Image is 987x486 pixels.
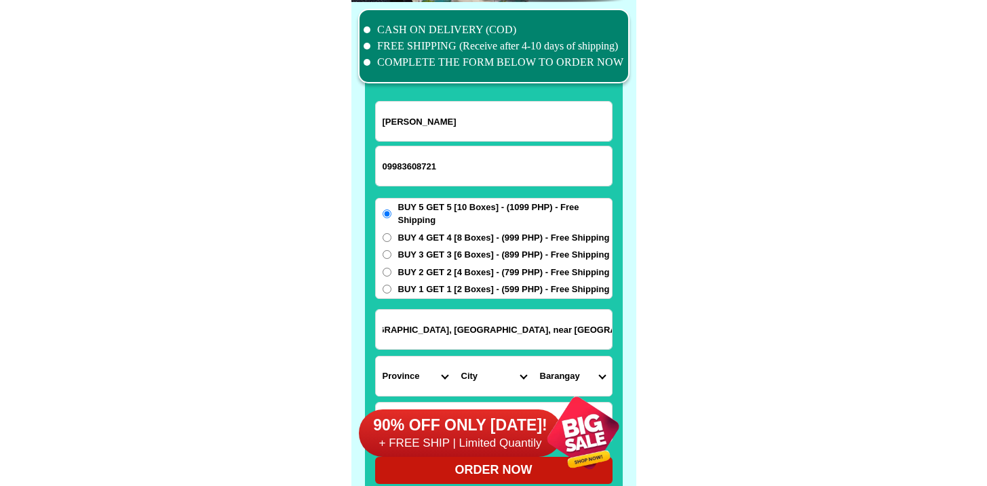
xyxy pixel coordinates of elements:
input: BUY 1 GET 1 [2 Boxes] - (599 PHP) - Free Shipping [383,285,391,293]
select: Select commune [533,357,612,396]
input: Input address [376,310,612,349]
select: Select district [454,357,533,396]
input: BUY 5 GET 5 [10 Boxes] - (1099 PHP) - Free Shipping [383,209,391,218]
span: BUY 1 GET 1 [2 Boxes] - (599 PHP) - Free Shipping [398,283,610,296]
select: Select province [376,357,454,396]
input: BUY 4 GET 4 [8 Boxes] - (999 PHP) - Free Shipping [383,233,391,242]
span: BUY 5 GET 5 [10 Boxes] - (1099 PHP) - Free Shipping [398,201,612,227]
h6: + FREE SHIP | Limited Quantily [359,436,562,451]
li: FREE SHIPPING (Receive after 4-10 days of shipping) [364,38,624,54]
span: BUY 2 GET 2 [4 Boxes] - (799 PHP) - Free Shipping [398,266,610,279]
li: CASH ON DELIVERY (COD) [364,22,624,38]
h6: 90% OFF ONLY [DATE]! [359,416,562,436]
input: BUY 3 GET 3 [6 Boxes] - (899 PHP) - Free Shipping [383,250,391,259]
span: BUY 3 GET 3 [6 Boxes] - (899 PHP) - Free Shipping [398,248,610,262]
input: BUY 2 GET 2 [4 Boxes] - (799 PHP) - Free Shipping [383,268,391,277]
li: COMPLETE THE FORM BELOW TO ORDER NOW [364,54,624,70]
input: Input full_name [376,102,612,141]
input: Input phone_number [376,146,612,186]
span: BUY 4 GET 4 [8 Boxes] - (999 PHP) - Free Shipping [398,231,610,245]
